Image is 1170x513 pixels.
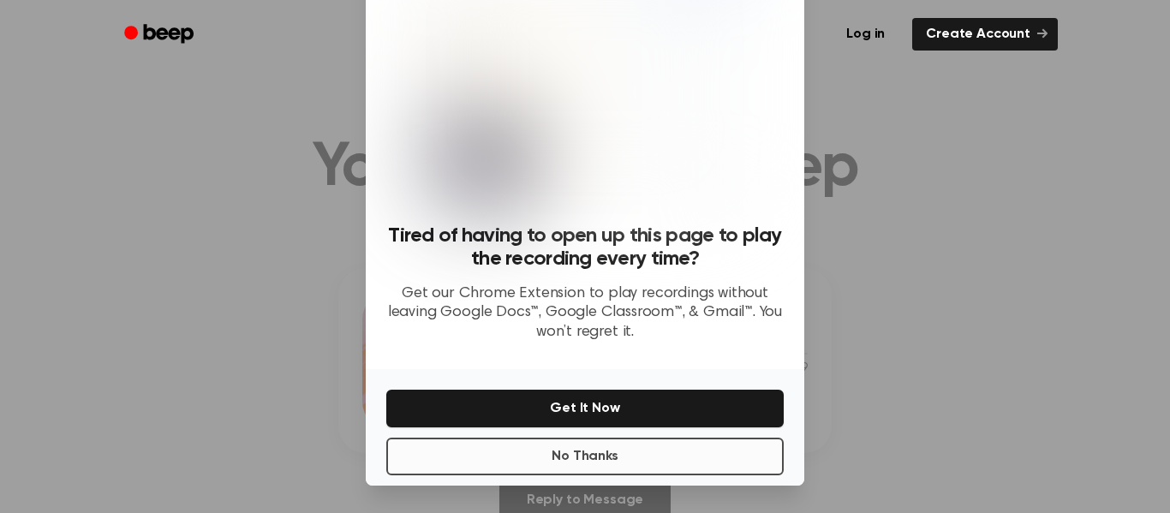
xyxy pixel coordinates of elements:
button: Get It Now [386,390,784,427]
a: Log in [829,15,902,54]
p: Get our Chrome Extension to play recordings without leaving Google Docs™, Google Classroom™, & Gm... [386,284,784,343]
button: No Thanks [386,438,784,475]
a: Beep [112,18,209,51]
h3: Tired of having to open up this page to play the recording every time? [386,224,784,271]
a: Create Account [912,18,1058,51]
